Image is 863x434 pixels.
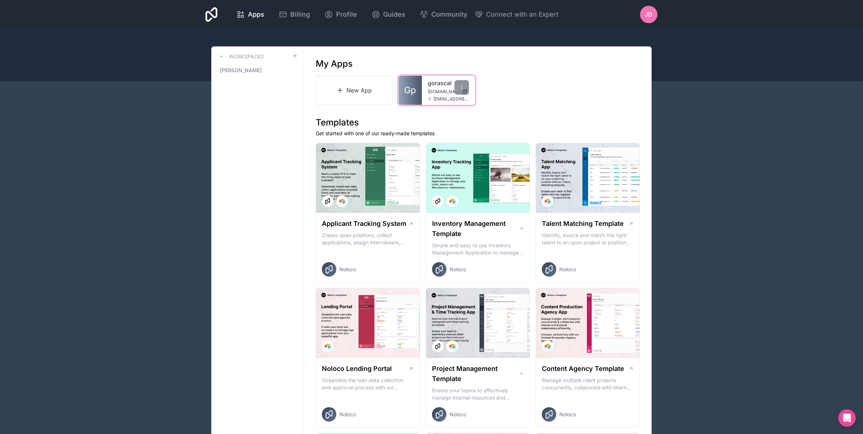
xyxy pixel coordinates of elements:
[290,9,310,20] span: Billing
[336,9,357,20] span: Profile
[399,76,422,105] a: Gp
[432,219,519,239] h1: Inventory Management Template
[316,130,640,137] p: Get started with one of our ready-made templates
[432,242,524,256] p: Simple and easy to use Inventory Management Application to manage your stock, orders and Manufact...
[559,266,576,273] span: Noloco
[322,219,406,229] h1: Applicant Tracking System
[273,7,316,22] a: Billing
[404,84,416,96] span: Gp
[545,198,551,204] img: Airtable Logo
[322,232,414,246] p: Create open positions, collect applications, assign interviewers, centralise candidate feedback a...
[432,364,519,384] h1: Project Management Template
[217,64,298,77] a: [PERSON_NAME]
[542,219,624,229] h1: Talent Matching Template
[217,52,264,61] a: Workspaces
[316,58,353,70] h1: My Apps
[474,9,559,20] button: Connect with an Expert
[339,198,345,204] img: Airtable Logo
[366,7,411,22] a: Guides
[449,411,466,418] span: Noloco
[383,9,405,20] span: Guides
[319,7,363,22] a: Profile
[229,53,264,60] h3: Workspaces
[428,89,459,95] span: [DOMAIN_NAME]
[248,9,264,20] span: Apps
[414,7,473,22] a: Community
[542,364,624,374] h1: Content Agency Template
[231,7,270,22] a: Apps
[428,79,469,87] a: gorascal
[559,411,576,418] span: Noloco
[339,411,356,418] span: Noloco
[322,377,414,391] p: Streamline the loan data collection and approval process with our Lending Portal template.
[645,10,653,19] span: JD
[545,343,551,349] img: Airtable Logo
[838,409,856,427] div: Open Intercom Messenger
[449,198,455,204] img: Airtable Logo
[316,75,393,105] a: New App
[449,343,455,349] img: Airtable Logo
[542,377,634,391] p: Manage multiple client projects concurrently, collaborate with internal and external stakeholders...
[542,232,634,246] p: Identify, source and match the right talent to an open project or position with our Talent Matchi...
[339,266,356,273] span: Noloco
[433,96,469,102] span: [EMAIL_ADDRESS][DOMAIN_NAME]
[428,89,469,95] a: [DOMAIN_NAME]
[449,266,466,273] span: Noloco
[486,9,559,20] span: Connect with an Expert
[432,387,524,401] p: Enable your teams to effectively manage internal resources and execute client projects on time.
[325,343,331,349] img: Airtable Logo
[220,67,262,74] span: [PERSON_NAME]
[431,9,467,20] span: Community
[322,364,392,374] h1: Noloco Lending Portal
[316,117,640,128] h1: Templates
